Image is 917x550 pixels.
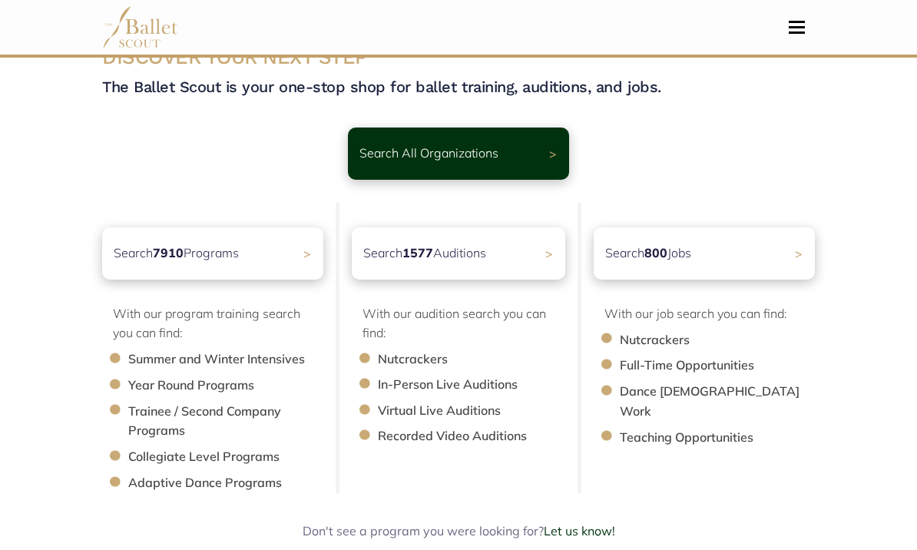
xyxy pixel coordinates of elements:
a: Let us know! [544,523,615,538]
h4: The Ballet Scout is your one-stop shop for ballet training, auditions, and jobs. [102,77,815,97]
li: Dance [DEMOGRAPHIC_DATA] Work [620,382,830,421]
a: Search800Jobs > [594,227,815,280]
span: > [549,146,557,161]
li: Teaching Opportunities [620,428,830,448]
p: With our program training search you can find: [113,304,323,343]
a: Search7910Programs > [102,227,323,280]
p: With our job search you can find: [604,304,815,324]
li: Nutcrackers [620,330,830,350]
p: Search Programs [114,244,239,263]
div: Don't see a program you were looking for? [174,522,743,542]
p: Search All Organizations [359,144,498,164]
li: Trainee / Second Company Programs [128,402,339,441]
b: 7910 [153,245,184,260]
li: Nutcrackers [378,350,581,369]
button: Toggle navigation [779,20,815,35]
b: 800 [644,245,667,260]
b: 1577 [402,245,433,260]
p: Search Auditions [363,244,486,263]
li: In-Person Live Auditions [378,375,581,395]
li: Virtual Live Auditions [378,401,581,421]
a: Search All Organizations > [348,128,569,180]
li: Full-Time Opportunities [620,356,830,376]
span: > [795,246,803,261]
li: Year Round Programs [128,376,339,396]
p: Search Jobs [605,244,691,263]
li: Summer and Winter Intensives [128,350,339,369]
li: Recorded Video Auditions [378,426,581,446]
li: Adaptive Dance Programs [128,473,339,493]
p: With our audition search you can find: [362,304,565,343]
span: > [303,246,311,261]
span: > [545,246,553,261]
li: Collegiate Level Programs [128,447,339,467]
a: Search1577Auditions> [352,227,565,280]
